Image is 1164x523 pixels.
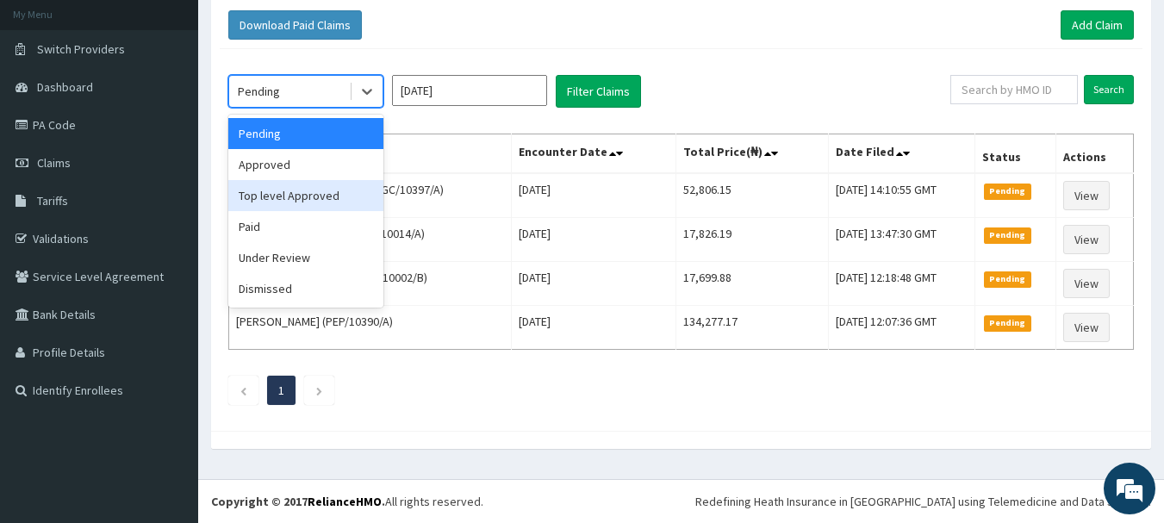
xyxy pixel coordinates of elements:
[975,134,1056,174] th: Status
[512,173,676,218] td: [DATE]
[37,79,93,95] span: Dashboard
[950,75,1078,104] input: Search by HMO ID
[1063,181,1110,210] a: View
[1063,225,1110,254] a: View
[37,155,71,171] span: Claims
[240,383,247,398] a: Previous page
[228,180,383,211] div: Top level Approved
[229,306,512,350] td: [PERSON_NAME] (PEP/10390/A)
[512,306,676,350] td: [DATE]
[1055,134,1133,174] th: Actions
[228,10,362,40] button: Download Paid Claims
[90,97,289,119] div: Chat with us now
[278,383,284,398] a: Page 1 is your current page
[512,262,676,306] td: [DATE]
[828,173,974,218] td: [DATE] 14:10:55 GMT
[228,211,383,242] div: Paid
[1084,75,1134,104] input: Search
[695,493,1151,510] div: Redefining Heath Insurance in [GEOGRAPHIC_DATA] using Telemedicine and Data Science!
[37,193,68,209] span: Tariffs
[9,344,328,404] textarea: Type your message and hit 'Enter'
[556,75,641,108] button: Filter Claims
[228,242,383,273] div: Under Review
[828,306,974,350] td: [DATE] 12:07:36 GMT
[32,86,70,129] img: d_794563401_company_1708531726252_794563401
[512,134,676,174] th: Encounter Date
[37,41,125,57] span: Switch Providers
[211,494,385,509] strong: Copyright © 2017 .
[283,9,324,50] div: Minimize live chat window
[984,227,1031,243] span: Pending
[984,315,1031,331] span: Pending
[675,306,828,350] td: 134,277.17
[315,383,323,398] a: Next page
[392,75,547,106] input: Select Month and Year
[1063,269,1110,298] a: View
[828,218,974,262] td: [DATE] 13:47:30 GMT
[198,479,1164,523] footer: All rights reserved.
[308,494,382,509] a: RelianceHMO
[984,184,1031,199] span: Pending
[512,218,676,262] td: [DATE]
[100,153,238,327] span: We're online!
[1061,10,1134,40] a: Add Claim
[675,134,828,174] th: Total Price(₦)
[984,271,1031,287] span: Pending
[675,218,828,262] td: 17,826.19
[675,262,828,306] td: 17,699.88
[828,262,974,306] td: [DATE] 12:18:48 GMT
[828,134,974,174] th: Date Filed
[675,173,828,218] td: 52,806.15
[228,273,383,304] div: Dismissed
[1063,313,1110,342] a: View
[228,118,383,149] div: Pending
[238,83,280,100] div: Pending
[228,149,383,180] div: Approved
